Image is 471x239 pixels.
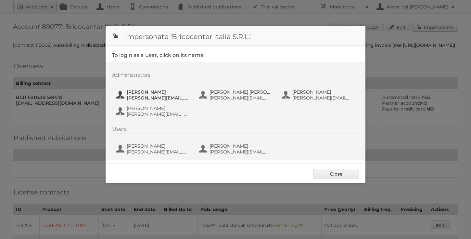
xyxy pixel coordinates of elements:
span: [PERSON_NAME] [PERSON_NAME] GI DELEFORGE [210,89,273,95]
span: [PERSON_NAME][EMAIL_ADDRESS][PERSON_NAME][DOMAIN_NAME] [292,95,355,101]
span: [PERSON_NAME][EMAIL_ADDRESS][DOMAIN_NAME] [127,111,190,117]
span: [PERSON_NAME][EMAIL_ADDRESS][PERSON_NAME][DOMAIN_NAME] [210,149,273,155]
div: Users [112,126,359,134]
button: [PERSON_NAME] [PERSON_NAME][EMAIL_ADDRESS][PERSON_NAME][DOMAIN_NAME] [198,142,274,155]
span: [PERSON_NAME] [127,105,190,111]
button: [PERSON_NAME] [PERSON_NAME][EMAIL_ADDRESS][PERSON_NAME][DOMAIN_NAME] [281,88,357,101]
button: [PERSON_NAME] [PERSON_NAME] GI DELEFORGE [PERSON_NAME][EMAIL_ADDRESS][DOMAIN_NAME] [198,88,274,101]
h1: Impersonate 'Bricocenter Italia S.R.L.' [106,26,365,46]
legend: To login as a user, click on its name [112,52,204,58]
span: [PERSON_NAME][EMAIL_ADDRESS][DOMAIN_NAME] [127,95,190,101]
button: [PERSON_NAME] [PERSON_NAME][EMAIL_ADDRESS][DOMAIN_NAME] [115,88,192,101]
span: [PERSON_NAME][EMAIL_ADDRESS][DOMAIN_NAME] [210,95,273,101]
span: [PERSON_NAME] [292,89,355,95]
a: Close [313,169,359,179]
span: [PERSON_NAME] [127,89,190,95]
button: [PERSON_NAME] [PERSON_NAME][EMAIL_ADDRESS][PERSON_NAME][DOMAIN_NAME] [115,142,192,155]
span: [PERSON_NAME] [210,143,273,149]
span: [PERSON_NAME][EMAIL_ADDRESS][PERSON_NAME][DOMAIN_NAME] [127,149,190,155]
span: [PERSON_NAME] [127,143,190,149]
div: Administrators [112,72,359,80]
button: [PERSON_NAME] [PERSON_NAME][EMAIL_ADDRESS][DOMAIN_NAME] [115,105,192,118]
